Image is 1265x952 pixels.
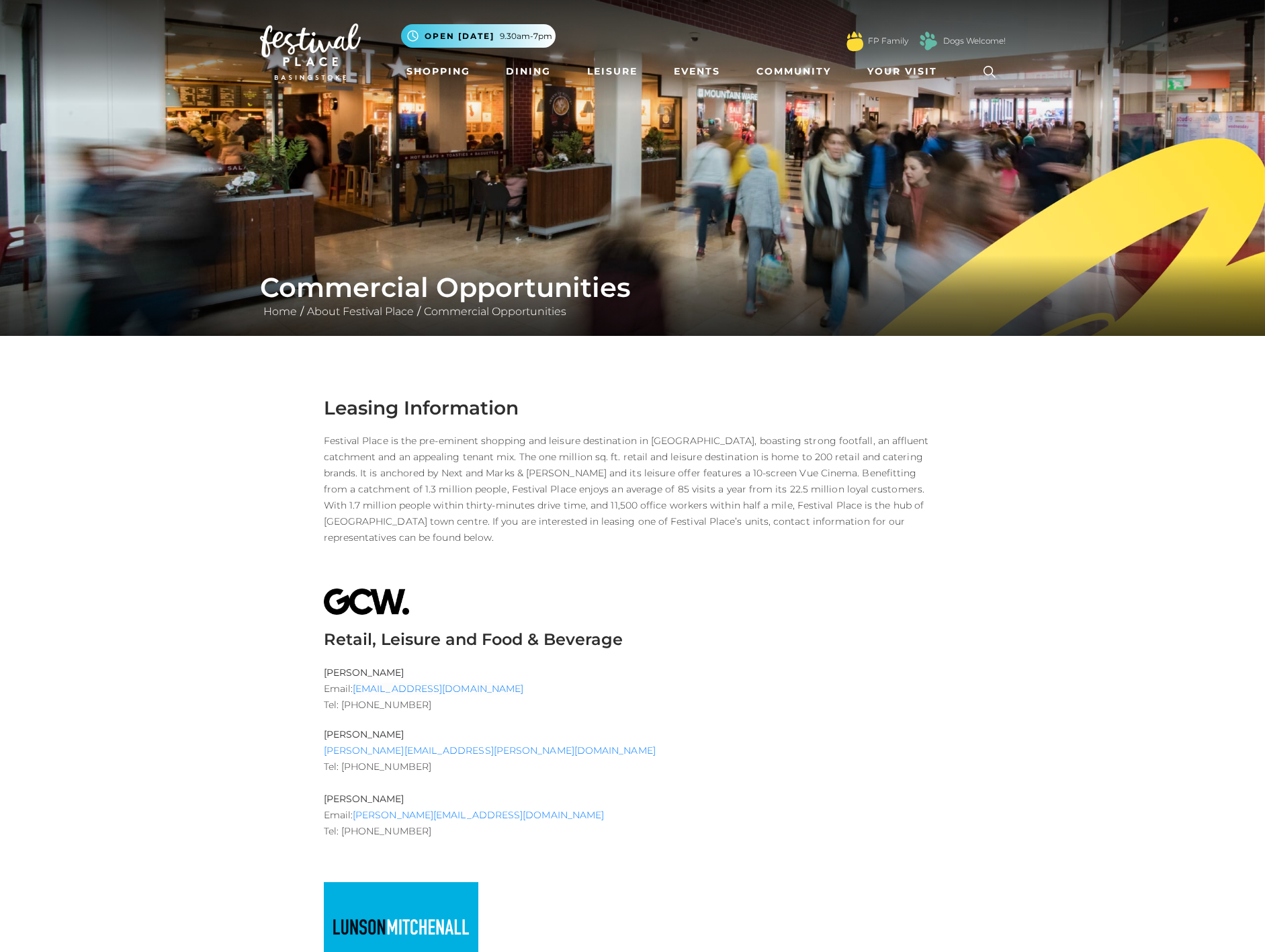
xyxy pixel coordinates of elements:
p: Festival Place is the pre-eminent shopping and leisure destination in [GEOGRAPHIC_DATA], boasting... [324,433,942,546]
b: [PERSON_NAME] [324,728,404,740]
a: Dining [500,59,556,84]
a: Dogs Welcome! [943,35,1006,47]
a: Your Visit [862,59,949,84]
span: Tel: [PHONE_NUMBER] [324,825,432,837]
h3: Leasing Information [324,396,942,419]
a: [PERSON_NAME][EMAIL_ADDRESS][DOMAIN_NAME] [353,809,604,821]
b: [PERSON_NAME] [324,666,404,679]
b: [PERSON_NAME] [324,793,404,805]
a: Events [668,59,726,84]
p: Email: Tel: [PHONE_NUMBER] [324,664,942,713]
img: Festival Place Logo [260,24,361,80]
span: Open [DATE] [425,30,494,42]
h1: Commercial Opportunities [260,271,1006,304]
img: GCW%20Logo.png [324,589,410,615]
a: Shopping [401,59,476,84]
div: / / [250,271,1016,320]
span: Your Visit [867,64,937,79]
a: [PERSON_NAME][EMAIL_ADDRESS][PERSON_NAME][DOMAIN_NAME] [324,744,656,756]
span: 9.30am-7pm [500,30,552,42]
h3: Retail, Leisure and Food & Beverage [324,628,942,651]
button: Open [DATE] 9.30am-7pm [401,24,556,48]
a: Commercial Opportunities [421,305,570,318]
a: Home [260,305,300,318]
span: Tel: [PHONE_NUMBER] Email: [324,744,656,821]
a: Leisure [582,59,643,84]
a: Community [751,59,836,84]
a: About Festival Place [304,305,417,318]
a: FP Family [868,35,908,47]
a: [EMAIL_ADDRESS][DOMAIN_NAME] [353,683,523,695]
